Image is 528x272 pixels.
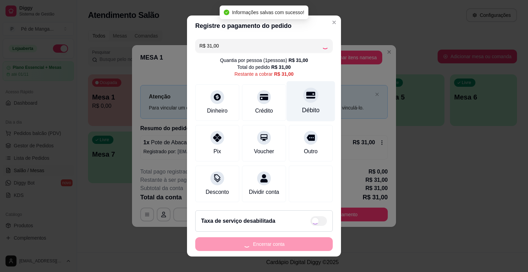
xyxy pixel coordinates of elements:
[329,17,340,28] button: Close
[302,106,320,115] div: Débito
[206,188,229,196] div: Desconto
[220,57,308,64] div: Quantia por pessoa ( 1 pessoas)
[254,147,274,156] div: Voucher
[224,10,229,15] span: check-circle
[207,107,228,115] div: Dinheiro
[232,10,304,15] span: Informações salvas com sucesso!
[288,57,308,64] div: R$ 31,00
[234,71,294,77] div: Restante a cobrar
[271,64,291,71] div: R$ 31,00
[187,15,341,36] header: Registre o pagamento do pedido
[201,217,275,225] h2: Taxa de serviço desabilitada
[199,39,322,53] input: Ex.: hambúrguer de cordeiro
[255,107,273,115] div: Crédito
[237,64,291,71] div: Total do pedido
[304,147,318,156] div: Outro
[322,42,329,49] div: Loading
[274,71,294,77] div: R$ 31,00
[213,147,221,156] div: Pix
[249,188,279,196] div: Dividir conta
